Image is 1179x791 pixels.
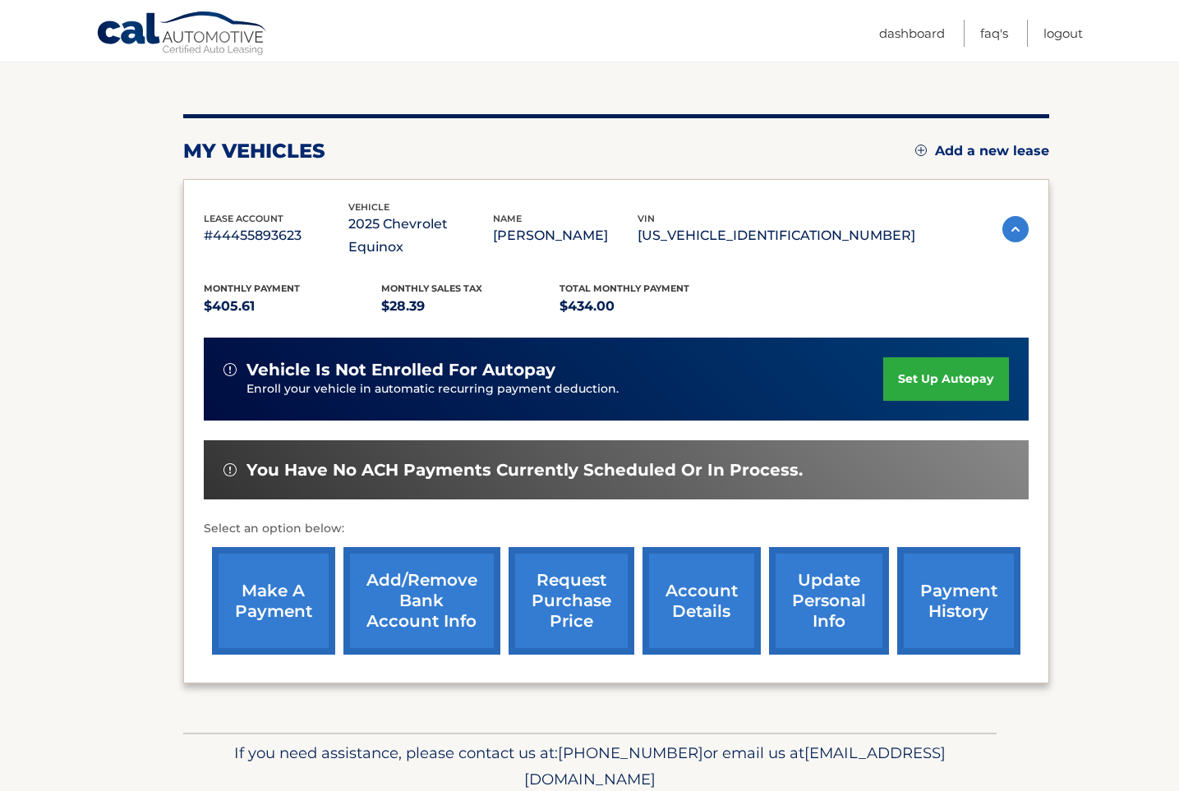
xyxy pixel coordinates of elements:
a: request purchase price [509,547,634,655]
a: account details [642,547,761,655]
img: add.svg [915,145,927,156]
a: make a payment [212,547,335,655]
span: Monthly Payment [204,283,300,294]
p: Enroll your vehicle in automatic recurring payment deduction. [246,380,884,398]
a: Cal Automotive [96,11,269,58]
span: vehicle is not enrolled for autopay [246,360,555,380]
a: update personal info [769,547,889,655]
h2: my vehicles [183,139,325,163]
span: Total Monthly Payment [560,283,689,294]
span: You have no ACH payments currently scheduled or in process. [246,460,803,481]
span: Monthly sales Tax [381,283,482,294]
a: Add a new lease [915,143,1049,159]
a: Dashboard [879,20,945,47]
p: $405.61 [204,295,382,318]
img: alert-white.svg [223,463,237,476]
p: 2025 Chevrolet Equinox [348,213,493,259]
a: FAQ's [980,20,1008,47]
p: $28.39 [381,295,560,318]
span: lease account [204,213,283,224]
span: vin [638,213,655,224]
span: [EMAIL_ADDRESS][DOMAIN_NAME] [524,743,946,789]
p: #44455893623 [204,224,348,247]
a: Add/Remove bank account info [343,547,500,655]
p: [PERSON_NAME] [493,224,638,247]
a: Logout [1043,20,1083,47]
img: alert-white.svg [223,363,237,376]
a: set up autopay [883,357,1008,401]
span: [PHONE_NUMBER] [558,743,703,762]
p: [US_VEHICLE_IDENTIFICATION_NUMBER] [638,224,915,247]
img: accordion-active.svg [1002,216,1029,242]
span: name [493,213,522,224]
p: Select an option below: [204,519,1029,539]
p: $434.00 [560,295,738,318]
span: vehicle [348,201,389,213]
a: payment history [897,547,1020,655]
